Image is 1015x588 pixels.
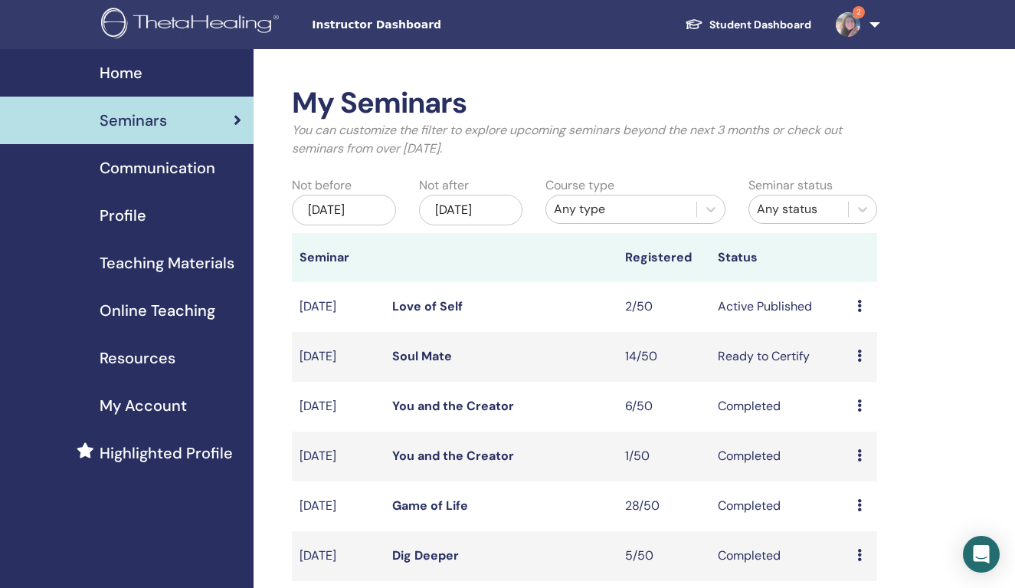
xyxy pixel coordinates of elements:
span: Home [100,61,142,84]
td: Completed [710,382,850,432]
img: logo.png [101,8,284,42]
label: Seminar status [748,176,833,195]
img: default.jpg [836,12,860,37]
img: graduation-cap-white.svg [685,18,703,31]
a: Student Dashboard [673,11,823,39]
span: Online Teaching [100,299,215,322]
span: Communication [100,156,215,179]
td: [DATE] [292,332,385,382]
td: [DATE] [292,282,385,332]
span: Highlighted Profile [100,442,233,465]
a: Game of Life [392,498,468,514]
span: Instructor Dashboard [312,17,542,33]
td: 6/50 [617,382,710,432]
td: [DATE] [292,382,385,432]
td: 28/50 [617,481,710,531]
div: [DATE] [419,195,522,225]
td: Ready to Certify [710,332,850,382]
span: Resources [100,347,175,370]
td: Active Published [710,282,850,332]
td: Completed [710,481,850,531]
td: 1/50 [617,432,710,481]
a: You and the Creator [392,448,514,464]
th: Seminar [292,233,385,282]
span: Profile [100,204,146,227]
span: Teaching Materials [100,251,234,274]
label: Not before [292,176,352,195]
td: Completed [710,531,850,581]
td: [DATE] [292,481,385,531]
span: 2 [853,6,865,18]
a: You and the Creator [392,398,514,414]
a: Dig Deeper [392,547,459,563]
th: Registered [617,233,710,282]
div: Any type [554,200,689,218]
div: [DATE] [292,195,395,225]
td: [DATE] [292,432,385,481]
label: Not after [419,176,469,195]
div: Open Intercom Messenger [963,536,1000,573]
p: You can customize the filter to explore upcoming seminars beyond the next 3 months or check out s... [292,121,877,158]
th: Status [710,233,850,282]
td: Completed [710,432,850,481]
span: My Account [100,394,187,417]
label: Course type [545,176,614,195]
td: 2/50 [617,282,710,332]
td: [DATE] [292,531,385,581]
div: Any status [757,200,840,218]
a: Love of Self [392,298,463,314]
a: Soul Mate [392,348,452,364]
td: 5/50 [617,531,710,581]
span: Seminars [100,109,167,132]
h2: My Seminars [292,86,877,121]
td: 14/50 [617,332,710,382]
